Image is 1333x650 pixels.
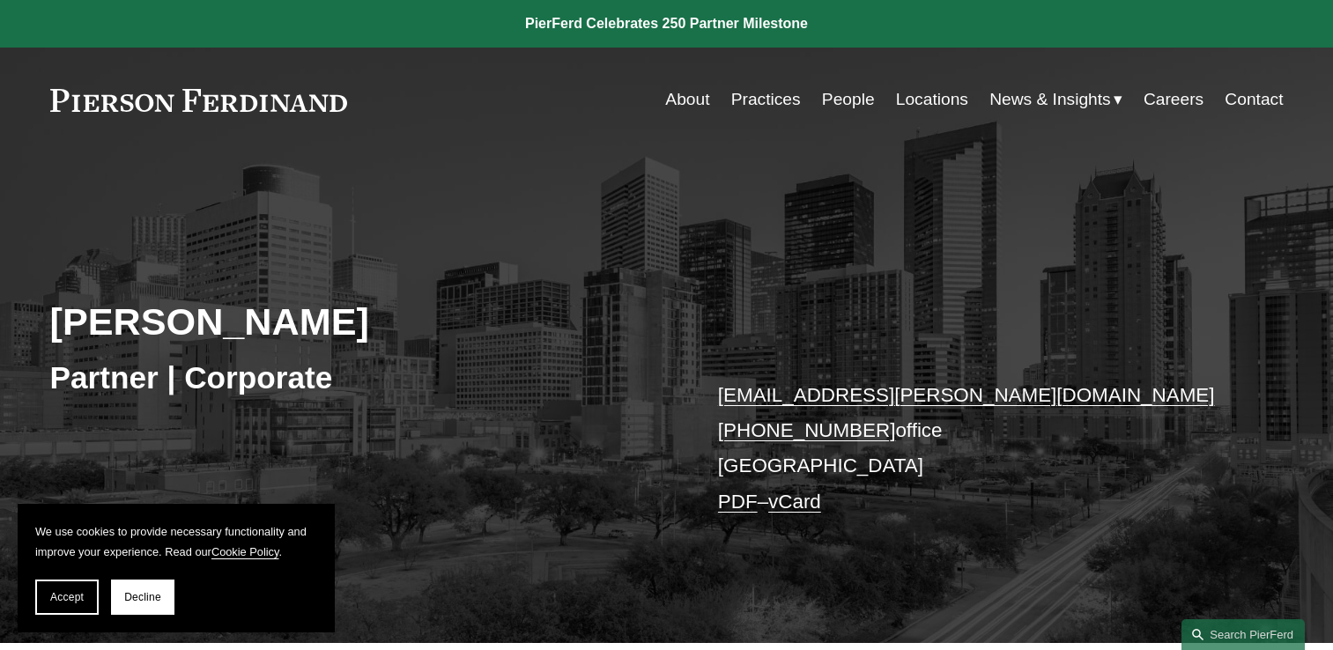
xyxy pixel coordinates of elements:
span: Accept [50,591,84,603]
h3: Partner | Corporate [50,358,667,397]
a: About [665,83,709,116]
p: We use cookies to provide necessary functionality and improve your experience. Read our . [35,521,317,562]
a: Cookie Policy [211,545,279,558]
button: Decline [111,580,174,615]
a: [PHONE_NUMBER] [718,419,896,441]
span: Decline [124,591,161,603]
a: PDF [718,491,758,513]
section: Cookie banner [18,504,335,632]
a: Contact [1225,83,1283,116]
h2: [PERSON_NAME] [50,299,667,344]
p: office [GEOGRAPHIC_DATA] – [718,378,1232,520]
a: Search this site [1181,619,1305,650]
button: Accept [35,580,99,615]
a: Careers [1144,83,1203,116]
a: Practices [731,83,801,116]
a: People [822,83,875,116]
a: Locations [896,83,968,116]
a: folder dropdown [989,83,1122,116]
span: News & Insights [989,85,1111,115]
a: vCard [768,491,821,513]
a: [EMAIL_ADDRESS][PERSON_NAME][DOMAIN_NAME] [718,384,1215,406]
